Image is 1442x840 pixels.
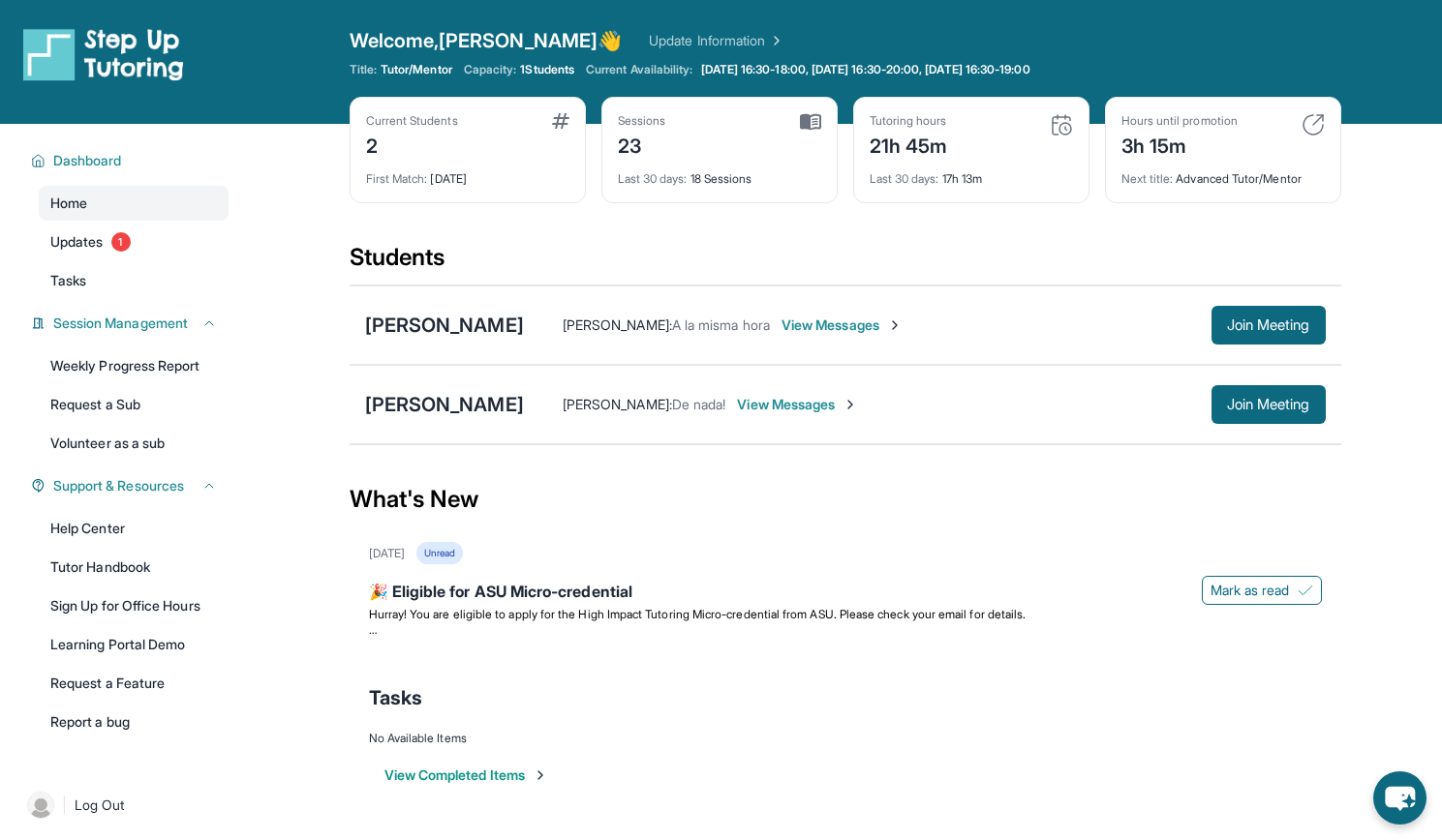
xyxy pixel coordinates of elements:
[870,171,939,186] span: Last 30 days :
[1302,113,1325,136] img: card
[618,129,666,160] div: 23
[39,666,229,701] a: Request a Feature
[1050,113,1073,136] img: card
[366,171,428,186] span: First Match :
[350,27,623,54] span: Welcome, [PERSON_NAME] 👋
[552,113,569,129] img: card
[50,271,86,290] span: Tasks
[365,391,524,418] div: [PERSON_NAME]
[782,315,903,335] span: View Messages
[586,62,692,77] span: Current Availability:
[39,550,229,585] a: Tutor Handbook
[369,546,405,561] div: [DATE]
[27,792,54,819] img: user-img
[737,395,858,414] span: View Messages
[19,784,229,826] a: |Log Out
[369,731,1322,746] div: No Available Items
[1227,399,1310,410] span: Join Meeting
[1373,771,1427,825] button: chat-button
[381,62,452,77] span: Tutor/Mentor
[618,160,821,187] div: 18 Sessions
[765,31,784,50] img: Chevron Right
[369,684,422,711] span: Tasks
[464,62,517,77] span: Capacity:
[50,194,87,213] span: Home
[1212,385,1326,424] button: Join Meeting
[39,186,229,221] a: Home
[618,113,666,129] div: Sessions
[39,511,229,546] a: Help Center
[701,62,1030,77] span: [DATE] 16:30-18:00, [DATE] 16:30-20:00, [DATE] 16:30-19:00
[1121,113,1238,129] div: Hours until promotion
[1298,583,1313,598] img: Mark as read
[887,317,903,333] img: Chevron-Right
[649,31,784,50] a: Update Information
[39,588,229,623] a: Sign Up for Office Hours
[39,225,229,259] a: Updates1
[39,627,229,662] a: Learning Portal Demo
[697,62,1034,77] a: [DATE] 16:30-18:00, [DATE] 16:30-20:00, [DATE] 16:30-19:00
[1121,129,1238,160] div: 3h 15m
[800,113,821,131] img: card
[672,396,726,412] span: De nada!
[46,151,217,170] button: Dashboard
[520,62,574,77] span: 1 Students
[366,160,569,187] div: [DATE]
[563,396,672,412] span: [PERSON_NAME] :
[53,151,122,170] span: Dashboard
[618,171,688,186] span: Last 30 days :
[53,476,184,495] span: Support & Resources
[53,314,188,333] span: Session Management
[416,542,463,564] div: Unread
[46,476,217,495] button: Support & Resources
[369,607,1027,621] span: Hurray! You are eligible to apply for the High Impact Tutoring Micro-credential from ASU. Please ...
[1212,306,1326,345] button: Join Meeting
[1227,319,1310,331] span: Join Meeting
[843,397,858,412] img: Chevron-Right
[350,242,1341,285] div: Students
[384,765,548,785] button: View Completed Items
[1121,160,1325,187] div: Advanced Tutor/Mentor
[563,316,672,333] span: [PERSON_NAME] :
[75,795,125,815] span: Log Out
[23,27,184,81] img: logo
[369,580,1322,607] div: 🎉 Eligible for ASU Micro-credential
[39,263,229,298] a: Tasks
[350,62,377,77] span: Title:
[50,232,104,252] span: Updates
[39,387,229,422] a: Request a Sub
[39,426,229,461] a: Volunteer as a sub
[672,316,770,333] span: A la misma hora
[62,794,67,817] span: |
[870,160,1073,187] div: 17h 13m
[365,312,524,339] div: [PERSON_NAME]
[39,705,229,739] a: Report a bug
[870,129,948,160] div: 21h 45m
[1211,581,1290,600] span: Mark as read
[366,129,458,160] div: 2
[46,314,217,333] button: Session Management
[39,348,229,383] a: Weekly Progress Report
[1121,171,1174,186] span: Next title :
[1202,576,1322,605] button: Mark as read
[366,113,458,129] div: Current Students
[350,457,1341,542] div: What's New
[111,232,131,252] span: 1
[870,113,948,129] div: Tutoring hours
